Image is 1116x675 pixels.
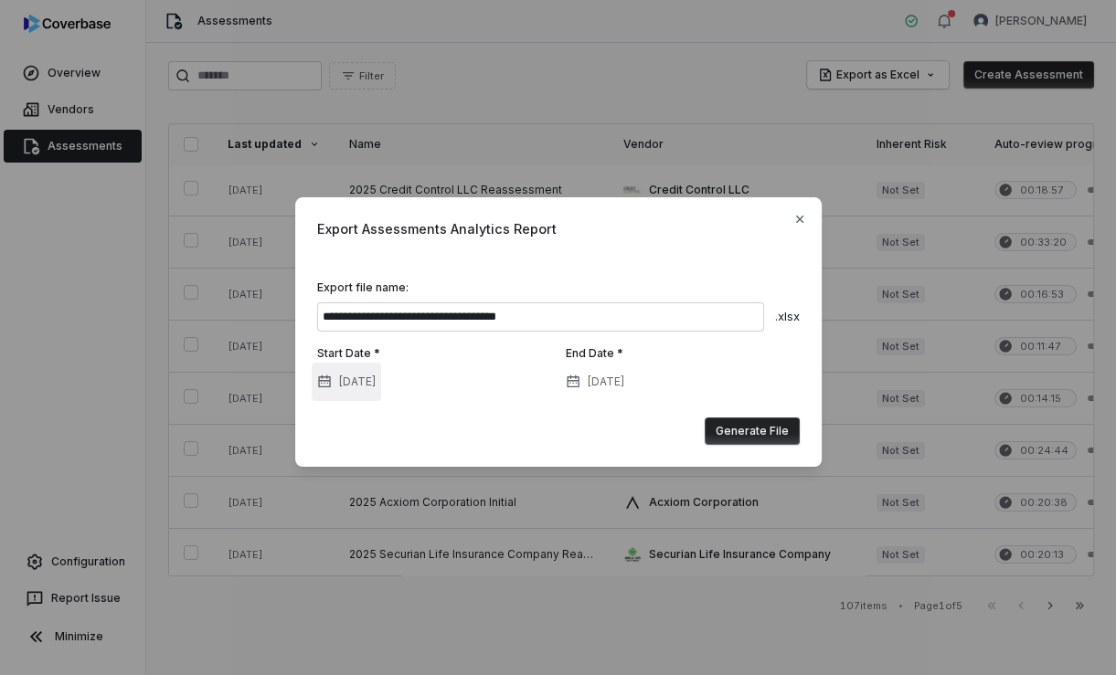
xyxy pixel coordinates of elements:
[560,363,630,401] button: [DATE]
[705,417,800,445] button: Generate File
[317,219,800,238] span: Export Assessments Analytics Report
[317,280,800,295] label: Export file name:
[317,346,380,361] label: Start Date *
[566,346,623,361] label: End Date *
[312,363,381,401] button: [DATE]
[775,308,800,326] span: .xlsx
